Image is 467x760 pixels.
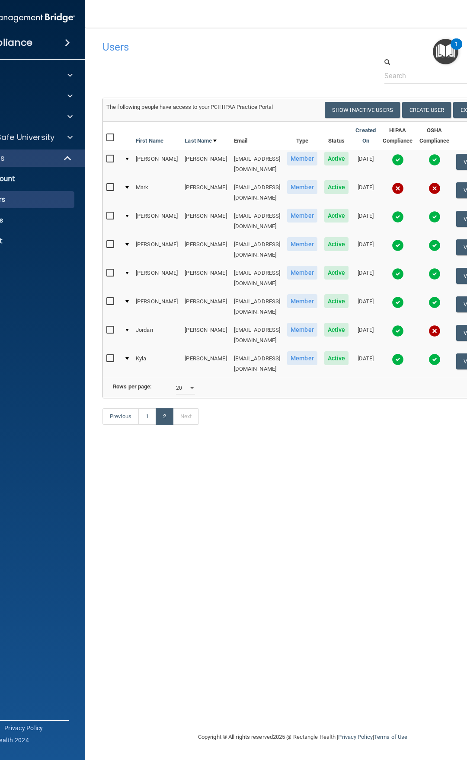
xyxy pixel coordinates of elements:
[392,154,404,166] img: tick.e7d51cea.svg
[338,734,372,740] a: Privacy Policy
[284,122,321,150] th: Type
[181,178,230,207] td: [PERSON_NAME]
[181,350,230,378] td: [PERSON_NAME]
[173,408,199,425] a: Next
[156,408,173,425] a: 2
[352,264,379,293] td: [DATE]
[455,44,458,55] div: 1
[429,154,441,166] img: tick.e7d51cea.svg
[324,209,349,223] span: Active
[230,122,284,150] th: Email
[145,723,461,751] div: Copyright © All rights reserved 2025 @ Rectangle Health | |
[416,122,453,150] th: OSHA Compliance
[324,237,349,251] span: Active
[392,268,404,280] img: tick.e7d51cea.svg
[379,122,416,150] th: HIPAA Compliance
[132,350,181,378] td: Kyla
[321,122,352,150] th: Status
[106,104,273,110] span: The following people have access to your PCIHIPAA Practice Portal
[429,182,441,194] img: cross.ca9f0e7f.svg
[181,150,230,178] td: [PERSON_NAME]
[181,321,230,350] td: [PERSON_NAME]
[185,136,217,146] a: Last Name
[287,209,317,223] span: Member
[287,294,317,308] span: Member
[325,102,400,118] button: Show Inactive Users
[429,296,441,308] img: tick.e7d51cea.svg
[230,264,284,293] td: [EMAIL_ADDRESS][DOMAIN_NAME]
[132,178,181,207] td: Mark
[230,235,284,264] td: [EMAIL_ADDRESS][DOMAIN_NAME]
[181,264,230,293] td: [PERSON_NAME]
[287,152,317,165] span: Member
[230,178,284,207] td: [EMAIL_ADDRESS][DOMAIN_NAME]
[287,266,317,280] span: Member
[230,207,284,235] td: [EMAIL_ADDRESS][DOMAIN_NAME]
[181,293,230,321] td: [PERSON_NAME]
[181,207,230,235] td: [PERSON_NAME]
[392,296,404,308] img: tick.e7d51cea.svg
[181,235,230,264] td: [PERSON_NAME]
[324,180,349,194] span: Active
[132,293,181,321] td: [PERSON_NAME]
[113,383,152,390] b: Rows per page:
[352,178,379,207] td: [DATE]
[429,239,441,251] img: tick.e7d51cea.svg
[102,408,139,425] a: Previous
[317,699,457,733] iframe: Drift Widget Chat Controller
[230,321,284,350] td: [EMAIL_ADDRESS][DOMAIN_NAME]
[230,350,284,378] td: [EMAIL_ADDRESS][DOMAIN_NAME]
[138,408,156,425] a: 1
[324,266,349,280] span: Active
[392,353,404,366] img: tick.e7d51cea.svg
[287,351,317,365] span: Member
[429,353,441,366] img: tick.e7d51cea.svg
[230,150,284,178] td: [EMAIL_ADDRESS][DOMAIN_NAME]
[230,293,284,321] td: [EMAIL_ADDRESS][DOMAIN_NAME]
[352,207,379,235] td: [DATE]
[392,239,404,251] img: tick.e7d51cea.svg
[352,293,379,321] td: [DATE]
[352,235,379,264] td: [DATE]
[355,125,376,146] a: Created On
[374,734,407,740] a: Terms of Use
[392,211,404,223] img: tick.e7d51cea.svg
[352,321,379,350] td: [DATE]
[136,136,163,146] a: First Name
[392,182,404,194] img: cross.ca9f0e7f.svg
[287,237,317,251] span: Member
[324,323,349,337] span: Active
[324,152,349,165] span: Active
[429,325,441,337] img: cross.ca9f0e7f.svg
[324,351,349,365] span: Active
[287,180,317,194] span: Member
[429,268,441,280] img: tick.e7d51cea.svg
[4,724,43,732] a: Privacy Policy
[352,150,379,178] td: [DATE]
[132,150,181,178] td: [PERSON_NAME]
[102,41,331,53] h4: Users
[132,207,181,235] td: [PERSON_NAME]
[429,211,441,223] img: tick.e7d51cea.svg
[132,235,181,264] td: [PERSON_NAME]
[287,323,317,337] span: Member
[132,264,181,293] td: [PERSON_NAME]
[402,102,451,118] button: Create User
[132,321,181,350] td: Jordan
[392,325,404,337] img: tick.e7d51cea.svg
[433,39,458,64] button: Open Resource Center, 1 new notification
[352,350,379,378] td: [DATE]
[324,294,349,308] span: Active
